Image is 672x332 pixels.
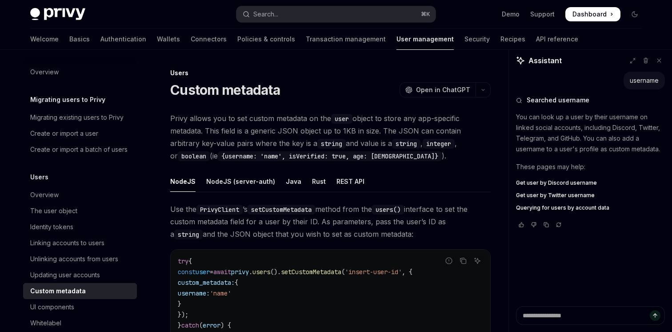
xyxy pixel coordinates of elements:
a: Transaction management [306,28,386,50]
p: These pages may help: [516,162,665,172]
a: User management [396,28,454,50]
div: Overview [30,190,59,200]
a: Updating user accounts [23,267,137,283]
span: { [235,279,238,287]
code: string [392,139,420,149]
a: Identity tokens [23,219,137,235]
div: Whitelabel [30,318,61,328]
div: Search... [253,9,278,20]
button: Searched username [516,96,665,105]
div: Custom metadata [30,286,86,296]
a: Demo [502,10,520,19]
button: Open search [236,6,436,22]
a: Security [464,28,490,50]
div: Updating user accounts [30,270,100,280]
textarea: Ask a question... [516,306,665,325]
div: username [630,76,659,85]
button: Reload last chat [553,220,564,229]
span: privy [231,268,249,276]
span: 'name' [210,289,231,297]
button: Send message [650,310,660,321]
span: username: [178,289,210,297]
h1: Custom metadata [170,82,280,98]
span: , { [402,268,412,276]
div: Identity tokens [30,222,73,232]
div: Create or import a batch of users [30,144,128,155]
div: UI components [30,302,74,312]
a: Wallets [157,28,180,50]
div: NodeJS [170,171,196,192]
code: {username: 'name', isVerified: true, age: [DEMOGRAPHIC_DATA]} [218,151,442,161]
code: user [331,114,352,124]
code: boolean [178,151,210,161]
a: Recipes [500,28,525,50]
a: Get user by Discord username [516,179,665,186]
span: 'insert-user-id' [345,268,402,276]
img: dark logo [30,8,85,20]
h5: Users [30,172,48,182]
span: Open in ChatGPT [416,85,470,94]
code: users() [372,205,404,215]
span: Assistant [528,55,562,66]
div: Unlinking accounts from users [30,254,118,264]
div: Rust [312,171,326,192]
span: const [178,268,196,276]
div: Users [170,69,491,77]
span: . [249,268,252,276]
span: setCustomMetadata [281,268,341,276]
div: Linking accounts to users [30,238,104,248]
button: Vote that response was not good [528,220,539,229]
div: REST API [336,171,364,192]
a: The user object [23,203,137,219]
button: Ask AI [472,255,483,267]
a: Welcome [30,28,59,50]
a: UI components [23,299,137,315]
span: (). [270,268,281,276]
code: PrivyClient [196,205,243,215]
a: API reference [536,28,578,50]
span: ( [341,268,345,276]
code: setCustomMetadata [248,205,315,215]
span: Get user by Twitter username [516,192,595,199]
a: Whitelabel [23,315,137,331]
span: user [196,268,210,276]
span: custom_metadata: [178,279,235,287]
div: The user object [30,206,77,216]
a: Connectors [191,28,227,50]
a: Querying for users by account data [516,204,665,211]
span: await [213,268,231,276]
div: Java [286,171,301,192]
span: Dashboard [572,10,607,19]
code: integer [423,139,455,149]
span: users [252,268,270,276]
span: ⌘ K [421,11,430,18]
a: Migrating existing users to Privy [23,109,137,126]
p: You can look up a user by their username on linked social accounts, including Discord, Twitter, T... [516,112,665,154]
span: Use the ’s method from the interface to set the custom metadata field for a user by their ID. As ... [170,203,491,240]
a: Linking accounts to users [23,235,137,251]
a: Create or import a user [23,126,137,142]
a: Basics [69,28,90,50]
button: Toggle dark mode [628,7,642,21]
div: Migrating existing users to Privy [30,112,124,123]
button: Vote that response was good [516,220,527,229]
span: try [178,257,188,265]
div: NodeJS (server-auth) [206,171,275,192]
a: Overview [23,64,137,80]
div: Create or import a user [30,128,98,139]
a: Get user by Twitter username [516,192,665,199]
a: Unlinking accounts from users [23,251,137,267]
span: Querying for users by account data [516,204,609,211]
button: Report incorrect code [443,255,455,267]
button: Open in ChatGPT [400,82,476,97]
a: Custom metadata [23,283,137,299]
div: Overview [30,67,59,77]
code: string [174,230,203,239]
button: Copy chat response [541,220,552,229]
a: Dashboard [565,7,620,21]
button: Copy the contents from the code block [457,255,469,267]
a: Authentication [100,28,146,50]
a: Support [530,10,555,19]
span: Get user by Discord username [516,179,597,186]
span: Privy allows you to set custom metadata on the object to store any app-specific metadata. This fi... [170,112,491,162]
